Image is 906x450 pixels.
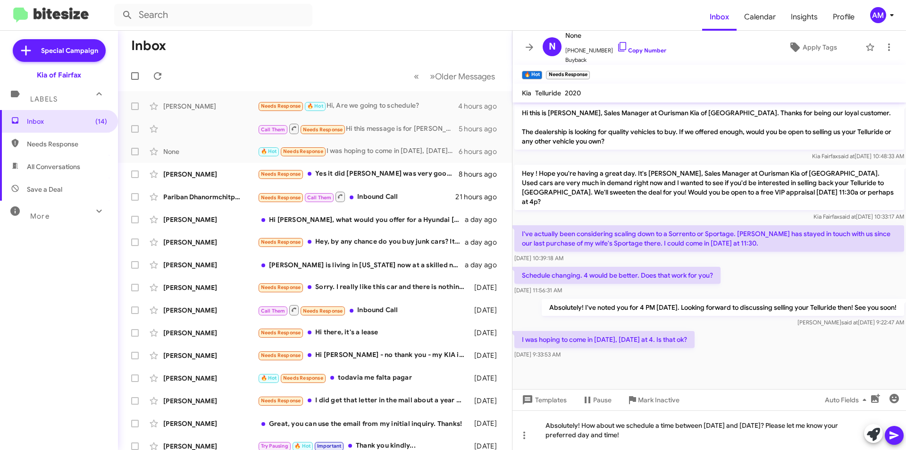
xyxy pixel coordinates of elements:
[470,328,504,338] div: [DATE]
[764,39,861,56] button: Apply Tags
[27,185,62,194] span: Save a Deal
[163,374,258,383] div: [PERSON_NAME]
[565,89,581,97] span: 2020
[702,3,737,31] a: Inbox
[258,123,459,135] div: Hi this message is for [PERSON_NAME]! If you can give me a call my Name is [PERSON_NAME] thanks
[514,225,904,252] p: I've actually been considering scaling down to a Sorrento or Sportage. [PERSON_NAME] has stayed i...
[465,215,504,224] div: a day ago
[870,7,886,23] div: AM
[839,213,856,220] span: said at
[465,238,504,247] div: a day ago
[163,170,258,179] div: [PERSON_NAME]
[841,319,858,326] span: said at
[261,148,277,154] span: 🔥 Hot
[258,373,470,383] div: todavia me falta pagar
[565,30,666,41] span: None
[458,102,504,111] div: 4 hours ago
[514,287,562,294] span: [DATE] 11:56:31 AM
[163,396,258,406] div: [PERSON_NAME]
[565,55,666,65] span: Buyback
[549,39,556,54] span: N
[37,70,81,80] div: Kia of Fairfax
[261,103,301,109] span: Needs Response
[283,375,323,381] span: Needs Response
[514,255,563,262] span: [DATE] 10:39:18 AM
[283,148,323,154] span: Needs Response
[258,146,459,157] div: I was hoping to come in [DATE], [DATE] at 4. Is that ok?
[163,192,258,202] div: Pariban Dhanormchitphong
[258,419,470,428] div: Great, you can use the email from my initial inquiry. Thanks!
[514,331,695,348] p: I was hoping to come in [DATE], [DATE] at 4. Is that ok?
[783,3,825,31] a: Insights
[565,41,666,55] span: [PHONE_NUMBER]
[459,147,504,156] div: 6 hours ago
[512,391,574,408] button: Templates
[258,304,470,316] div: Inbound Call
[307,195,332,201] span: Call Them
[30,212,50,221] span: More
[114,4,312,26] input: Search
[825,3,862,31] a: Profile
[258,282,470,293] div: Sorry. I really like this car and there is nothing on your lot I am interested in. Thanks though.
[261,330,301,336] span: Needs Response
[470,374,504,383] div: [DATE]
[163,306,258,315] div: [PERSON_NAME]
[258,327,470,338] div: Hi there, it's a lease
[27,139,107,149] span: Needs Response
[424,67,501,86] button: Next
[261,375,277,381] span: 🔥 Hot
[41,46,98,55] span: Special Campaign
[619,391,687,408] button: Mark Inactive
[261,127,285,133] span: Call Them
[258,101,458,111] div: Hi, Are we going to schedule?
[261,171,301,177] span: Needs Response
[470,351,504,360] div: [DATE]
[261,239,301,245] span: Needs Response
[737,3,783,31] a: Calendar
[258,237,465,247] div: Hey, by any chance do you buy junk cars? It's a 2012 Ford Fiesta the mechanic said it has some el...
[30,95,58,103] span: Labels
[593,391,612,408] span: Pause
[797,319,904,326] span: [PERSON_NAME] [DATE] 9:22:47 AM
[414,70,419,82] span: «
[817,391,878,408] button: Auto Fields
[163,102,258,111] div: [PERSON_NAME]
[435,71,495,82] span: Older Messages
[163,351,258,360] div: [PERSON_NAME]
[459,170,504,179] div: 8 hours ago
[814,213,904,220] span: Kia Fairfax [DATE] 10:33:17 AM
[470,396,504,406] div: [DATE]
[258,169,459,179] div: Yes it did [PERSON_NAME] was very good at answering my questions and helping me.
[163,238,258,247] div: [PERSON_NAME]
[261,443,288,449] span: Try Pausing
[514,165,904,210] p: Hey ! Hope you're having a great day. It's [PERSON_NAME], Sales Manager at Ourisman Kia of [GEOGR...
[546,71,589,79] small: Needs Response
[514,267,721,284] p: Schedule changing. 4 would be better. Does that work for you?
[638,391,679,408] span: Mark Inactive
[408,67,425,86] button: Previous
[13,39,106,62] a: Special Campaign
[27,162,80,171] span: All Conversations
[303,127,343,133] span: Needs Response
[514,104,904,150] p: Hi this is [PERSON_NAME], Sales Manager at Ourisman Kia of [GEOGRAPHIC_DATA]. Thanks for being ou...
[258,350,470,361] div: Hi [PERSON_NAME] - no thank you - my KIA is working very well for me!
[825,391,870,408] span: Auto Fields
[294,443,310,449] span: 🔥 Hot
[163,215,258,224] div: [PERSON_NAME]
[163,260,258,270] div: [PERSON_NAME]
[470,306,504,315] div: [DATE]
[465,260,504,270] div: a day ago
[95,117,107,126] span: (14)
[455,192,504,202] div: 21 hours ago
[261,352,301,358] span: Needs Response
[163,419,258,428] div: [PERSON_NAME]
[261,308,285,314] span: Call Them
[258,260,465,270] div: [PERSON_NAME] is living in [US_STATE] now at a skilled nursing facility and doesn't drive anymore...
[542,299,904,316] p: Absolutely! I've noted you for 4 PM [DATE]. Looking forward to discussing selling your Telluride ...
[470,283,504,292] div: [DATE]
[512,410,906,450] div: Absolutely! How about we schedule a time between [DATE] and [DATE]? Please let me know your prefe...
[261,398,301,404] span: Needs Response
[812,153,904,160] span: Kia Fairfax [DATE] 10:48:33 AM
